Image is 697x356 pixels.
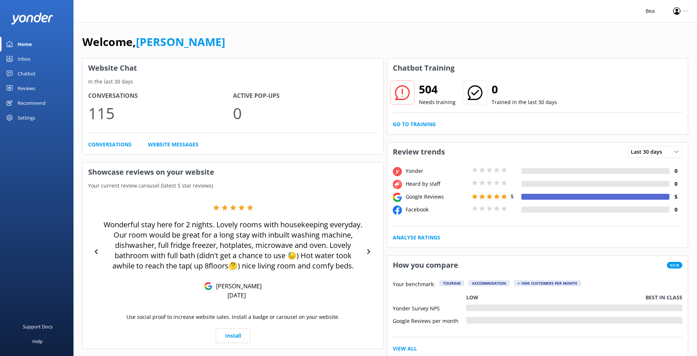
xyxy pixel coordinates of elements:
[23,319,53,334] div: Support Docs
[387,142,450,161] h3: Review trends
[439,280,464,286] div: Tourism
[32,334,43,349] div: Help
[646,293,682,302] p: Best in class
[83,58,384,78] h3: Website Chat
[393,317,466,324] div: Google Reviews per month
[126,313,339,321] p: Use social proof to increase website sales. Install a badge or carousel on your website.
[393,280,435,289] p: Your benchmark:
[83,78,384,86] p: In the last 30 days
[212,282,262,290] p: [PERSON_NAME]
[18,110,35,125] div: Settings
[88,91,233,101] h4: Conversations
[233,101,378,125] p: 0
[82,33,225,51] h1: Welcome,
[404,193,470,201] div: Google Reviews
[669,167,682,175] h4: 0
[393,234,440,242] a: Analyse Ratings
[669,193,682,201] h4: 5
[88,140,132,149] a: Conversations
[387,256,464,275] h3: How you compare
[18,51,30,66] div: Inbox
[204,282,212,290] img: Google Reviews
[404,167,470,175] div: Yonder
[233,91,378,101] h4: Active Pop-ups
[419,81,456,98] h2: 504
[667,262,682,268] span: New
[18,66,36,81] div: Chatbot
[492,98,557,106] p: Trained in the last 30 days
[18,96,46,110] div: Recommend
[18,81,35,96] div: Reviews
[393,345,417,353] a: View All
[492,81,557,98] h2: 0
[136,34,225,49] a: [PERSON_NAME]
[669,206,682,214] h4: 0
[393,120,436,128] a: Go to Training
[103,220,363,271] p: Wonderful stay here for 2 nights. Lovely rooms with housekeeping everyday. Our room would be grea...
[669,180,682,188] h4: 0
[631,148,667,156] span: Last 30 days
[216,328,251,343] a: Install
[83,182,384,190] p: Your current review carousel (latest 5 star reviews)
[148,140,198,149] a: Website Messages
[466,293,478,302] p: Low
[419,98,456,106] p: Needs training
[18,37,32,51] div: Home
[83,163,384,182] h3: Showcase reviews on your website
[511,193,514,200] span: 5
[387,58,460,78] h3: Chatbot Training
[404,180,470,188] div: Heard by staff
[514,280,581,286] div: > 1000 customers per month
[11,13,53,25] img: yonder-white-logo.png
[227,291,246,299] p: [DATE]
[393,305,466,311] div: Yonder Survey NPS
[88,101,233,125] p: 115
[404,206,470,214] div: Facebook
[468,280,510,286] div: Accommodation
